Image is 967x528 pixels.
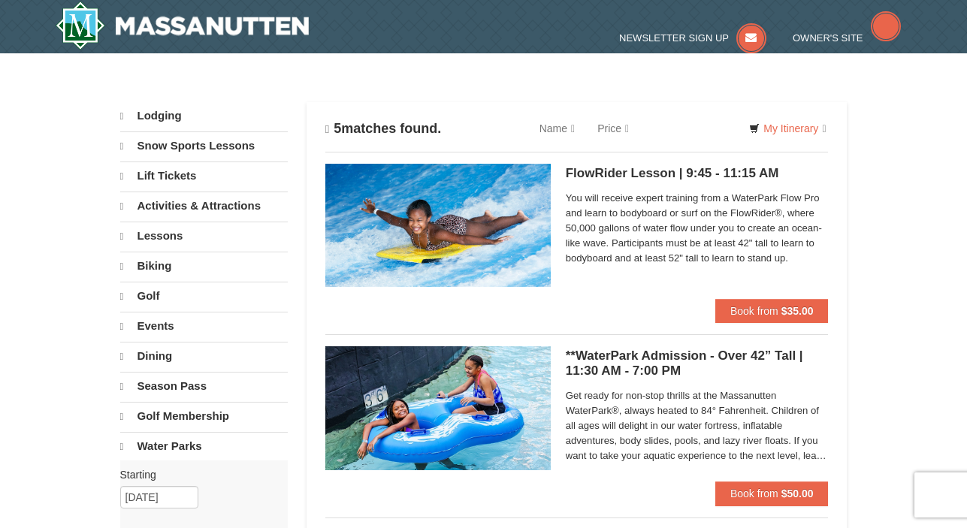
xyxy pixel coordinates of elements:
a: Massanutten Resort [56,2,310,50]
a: Newsletter Sign Up [619,32,766,44]
h5: **WaterPark Admission - Over 42” Tall | 11:30 AM - 7:00 PM [566,348,829,379]
span: Newsletter Sign Up [619,32,729,44]
a: Dining [120,342,288,370]
img: 6619917-720-80b70c28.jpg [325,346,551,469]
a: Golf Membership [120,402,288,430]
strong: $35.00 [781,305,814,317]
a: Events [120,312,288,340]
img: 6619917-216-363963c7.jpg [325,164,551,287]
a: My Itinerary [739,117,836,140]
a: Golf [120,282,288,310]
a: Price [586,113,640,143]
span: Owner's Site [793,32,863,44]
img: Massanutten Resort Logo [56,2,310,50]
button: Book from $35.00 [715,299,829,323]
a: Season Pass [120,372,288,400]
span: Book from [730,487,778,499]
h5: FlowRider Lesson | 9:45 - 11:15 AM [566,166,829,181]
span: Book from [730,305,778,317]
strong: $50.00 [781,487,814,499]
span: Get ready for non-stop thrills at the Massanutten WaterPark®, always heated to 84° Fahrenheit. Ch... [566,388,829,463]
a: Lodging [120,102,288,130]
span: You will receive expert training from a WaterPark Flow Pro and learn to bodyboard or surf on the ... [566,191,829,266]
a: Lessons [120,222,288,250]
a: Name [528,113,586,143]
a: Snow Sports Lessons [120,131,288,160]
a: Biking [120,252,288,280]
a: Owner's Site [793,32,901,44]
a: Lift Tickets [120,161,288,190]
a: Water Parks [120,432,288,460]
a: Activities & Attractions [120,192,288,220]
label: Starting [120,467,277,482]
button: Book from $50.00 [715,481,829,505]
